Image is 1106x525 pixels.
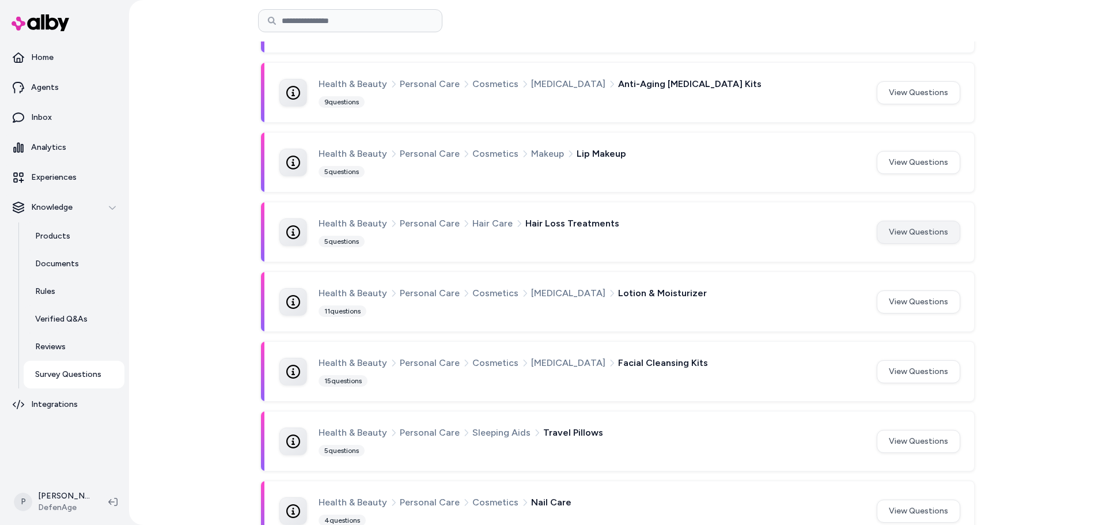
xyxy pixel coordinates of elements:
[877,81,960,104] button: View Questions
[472,216,513,231] span: Hair Care
[577,146,626,161] span: Lip Makeup
[618,286,707,301] span: Lotion & Moisturizer
[877,430,960,453] button: View Questions
[35,258,79,270] p: Documents
[31,82,59,93] p: Agents
[531,356,605,371] span: [MEDICAL_DATA]
[877,221,960,244] button: View Questions
[5,164,124,191] a: Experiences
[5,74,124,101] a: Agents
[319,96,365,108] div: 9 questions
[5,134,124,161] a: Analytics
[31,52,54,63] p: Home
[319,356,387,371] span: Health & Beauty
[877,360,960,383] button: View Questions
[24,333,124,361] a: Reviews
[319,216,387,231] span: Health & Beauty
[12,14,69,31] img: alby Logo
[319,495,387,510] span: Health & Beauty
[531,146,564,161] span: Makeup
[24,250,124,278] a: Documents
[35,341,66,353] p: Reviews
[5,104,124,131] a: Inbox
[472,286,518,301] span: Cosmetics
[531,495,571,510] span: Nail Care
[472,356,518,371] span: Cosmetics
[5,391,124,418] a: Integrations
[7,484,99,520] button: P[PERSON_NAME]DefenAge
[38,502,90,513] span: DefenAge
[319,146,387,161] span: Health & Beauty
[400,356,460,371] span: Personal Care
[31,142,66,153] p: Analytics
[400,286,460,301] span: Personal Care
[14,493,32,511] span: P
[400,216,460,231] span: Personal Care
[472,77,518,92] span: Cosmetics
[319,305,366,317] div: 11 questions
[319,236,365,247] div: 5 questions
[35,369,101,380] p: Survey Questions
[31,112,52,123] p: Inbox
[618,356,708,371] span: Facial Cleansing Kits
[877,151,960,174] button: View Questions
[525,216,619,231] span: Hair Loss Treatments
[319,166,365,177] div: 5 questions
[472,425,531,440] span: Sleeping Aids
[38,490,90,502] p: [PERSON_NAME]
[877,290,960,314] button: View Questions
[5,194,124,221] button: Knowledge
[400,146,460,161] span: Personal Care
[319,445,365,456] div: 5 questions
[24,361,124,388] a: Survey Questions
[319,286,387,301] span: Health & Beauty
[319,425,387,440] span: Health & Beauty
[31,202,73,213] p: Knowledge
[319,77,387,92] span: Health & Beauty
[877,500,960,523] button: View Questions
[24,305,124,333] a: Verified Q&As
[319,375,368,387] div: 15 questions
[35,286,55,297] p: Rules
[472,146,518,161] span: Cosmetics
[24,222,124,250] a: Products
[35,231,70,242] p: Products
[400,77,460,92] span: Personal Care
[531,286,605,301] span: [MEDICAL_DATA]
[618,77,762,92] span: Anti-Aging [MEDICAL_DATA] Kits
[5,44,124,71] a: Home
[35,314,88,325] p: Verified Q&As
[400,495,460,510] span: Personal Care
[472,495,518,510] span: Cosmetics
[24,278,124,305] a: Rules
[531,77,605,92] span: [MEDICAL_DATA]
[31,399,78,410] p: Integrations
[31,172,77,183] p: Experiences
[543,425,603,440] span: Travel Pillows
[400,425,460,440] span: Personal Care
